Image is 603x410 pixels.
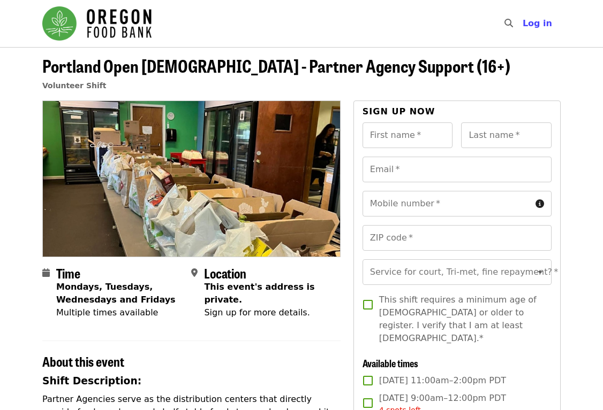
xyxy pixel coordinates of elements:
[191,268,198,278] i: map-marker-alt icon
[363,122,453,148] input: First name
[504,18,513,28] i: search icon
[56,306,183,319] div: Multiple times available
[514,13,561,34] button: Log in
[379,374,506,387] span: [DATE] 11:00am–2:00pm PDT
[519,11,528,36] input: Search
[363,157,552,182] input: Email
[56,282,176,305] strong: Mondays, Tuesdays, Wednesdays and Fridays
[204,264,246,282] span: Location
[204,282,314,305] span: This event's address is private.
[379,293,543,345] span: This shift requires a minimum age of [DEMOGRAPHIC_DATA] or older to register. I verify that I am ...
[42,53,510,78] span: Portland Open [DEMOGRAPHIC_DATA] - Partner Agency Support (16+)
[42,375,141,386] strong: Shift Description:
[523,18,552,28] span: Log in
[363,191,531,216] input: Mobile number
[56,264,80,282] span: Time
[42,268,50,278] i: calendar icon
[363,106,435,117] span: Sign up now
[363,225,552,251] input: ZIP code
[533,265,548,280] button: Open
[42,352,124,370] span: About this event
[43,101,340,256] img: Portland Open Bible - Partner Agency Support (16+) organized by Oregon Food Bank
[42,6,152,41] img: Oregon Food Bank - Home
[363,356,418,370] span: Available times
[204,307,310,318] span: Sign up for more details.
[461,122,552,148] input: Last name
[536,199,544,209] i: circle-info icon
[42,81,107,90] a: Volunteer Shift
